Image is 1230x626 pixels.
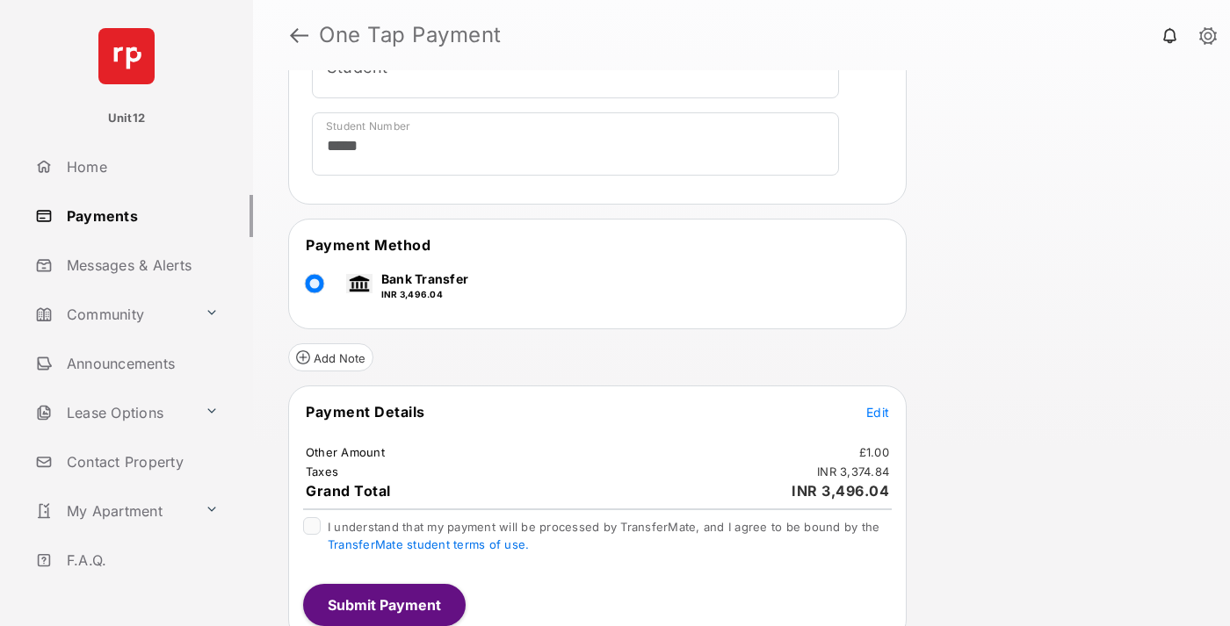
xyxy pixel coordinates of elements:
a: Announcements [28,342,253,385]
a: My Apartment [28,490,198,532]
strong: One Tap Payment [319,25,502,46]
td: INR 3,374.84 [816,464,890,479]
span: Edit [866,405,889,420]
a: Payments [28,195,253,237]
a: Messages & Alerts [28,244,253,286]
td: Taxes [305,464,339,479]
span: INR 3,496.04 [792,482,889,500]
a: TransferMate student terms of use. [328,537,529,551]
img: svg+xml;base64,PHN2ZyB4bWxucz0iaHR0cDovL3d3dy53My5vcmcvMjAwMC9zdmciIHdpZHRoPSI2NCIgaGVpZ2h0PSI2NC... [98,28,155,84]
a: Home [28,146,253,188]
p: Unit12 [108,110,146,127]
span: Payment Details [306,403,425,421]
p: Bank Transfer [381,270,468,288]
img: bank.png [346,274,373,293]
td: Other Amount [305,444,386,460]
a: Contact Property [28,441,253,483]
a: F.A.Q. [28,539,253,581]
span: Payment Method [306,236,430,254]
span: I understand that my payment will be processed by TransferMate, and I agree to be bound by the [328,520,879,551]
p: INR 3,496.04 [381,288,468,301]
a: Community [28,293,198,335]
a: Lease Options [28,392,198,434]
span: Grand Total [306,482,391,500]
button: Add Note [288,343,373,371]
button: Edit [866,403,889,421]
td: £1.00 [858,444,890,460]
button: Submit Payment [303,584,466,626]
